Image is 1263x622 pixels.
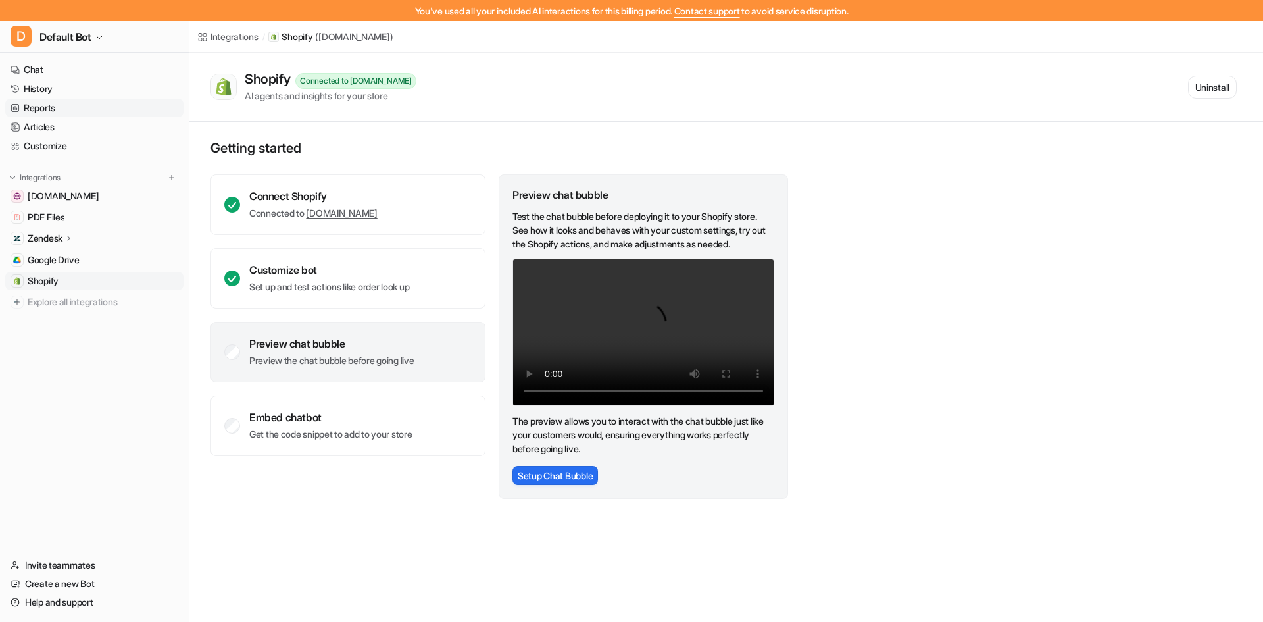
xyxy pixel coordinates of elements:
[315,30,393,43] p: ( [DOMAIN_NAME] )
[5,137,184,155] a: Customize
[11,296,24,309] img: explore all integrations
[245,89,416,103] div: AI agents and insights for your store
[268,30,393,43] a: Shopify iconShopify([DOMAIN_NAME])
[39,28,91,46] span: Default Bot
[249,428,412,441] p: Get the code snippet to add to your store
[5,187,184,205] a: wovenwood.co.uk[DOMAIN_NAME]
[8,173,17,182] img: expand menu
[512,188,774,201] div: Preview chat bubble
[306,207,377,219] a: [DOMAIN_NAME]
[1188,76,1237,99] button: Uninstall
[5,593,184,611] a: Help and support
[5,556,184,575] a: Invite teammates
[295,73,416,89] div: Connected to [DOMAIN_NAME]
[512,259,774,406] video: Your browser does not support the video tag.
[5,118,184,136] a: Articles
[5,171,64,184] button: Integrations
[245,71,295,87] div: Shopify
[20,172,61,183] p: Integrations
[5,80,184,98] a: History
[249,337,414,350] div: Preview chat bubble
[13,213,21,221] img: PDF Files
[28,274,59,288] span: Shopify
[210,140,789,156] p: Getting started
[282,30,312,43] p: Shopify
[28,211,64,224] span: PDF Files
[512,209,774,251] p: Test the chat bubble before deploying it to your Shopify store. See how it looks and behaves with...
[13,192,21,200] img: wovenwood.co.uk
[13,277,21,285] img: Shopify
[13,256,21,264] img: Google Drive
[11,26,32,47] span: D
[214,78,233,96] img: Shopify
[5,208,184,226] a: PDF FilesPDF Files
[512,414,774,455] p: The preview allows you to interact with the chat bubble just like your customers would, ensuring ...
[674,5,740,16] span: Contact support
[5,99,184,117] a: Reports
[28,190,99,203] span: [DOMAIN_NAME]
[5,272,184,290] a: ShopifyShopify
[5,251,184,269] a: Google DriveGoogle Drive
[249,354,414,367] p: Preview the chat bubble before going live
[249,207,378,220] p: Connected to
[249,280,409,294] p: Set up and test actions like order look up
[28,292,178,313] span: Explore all integrations
[270,34,277,40] img: Shopify icon
[28,232,62,245] p: Zendesk
[262,31,265,43] span: /
[28,253,80,267] span: Google Drive
[5,575,184,593] a: Create a new Bot
[13,234,21,242] img: Zendesk
[249,411,412,424] div: Embed chatbot
[5,293,184,311] a: Explore all integrations
[249,263,409,276] div: Customize bot
[249,190,378,203] div: Connect Shopify
[167,173,176,182] img: menu_add.svg
[210,30,259,43] div: Integrations
[5,61,184,79] a: Chat
[512,466,598,485] button: Setup Chat Bubble
[197,30,259,43] a: Integrations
